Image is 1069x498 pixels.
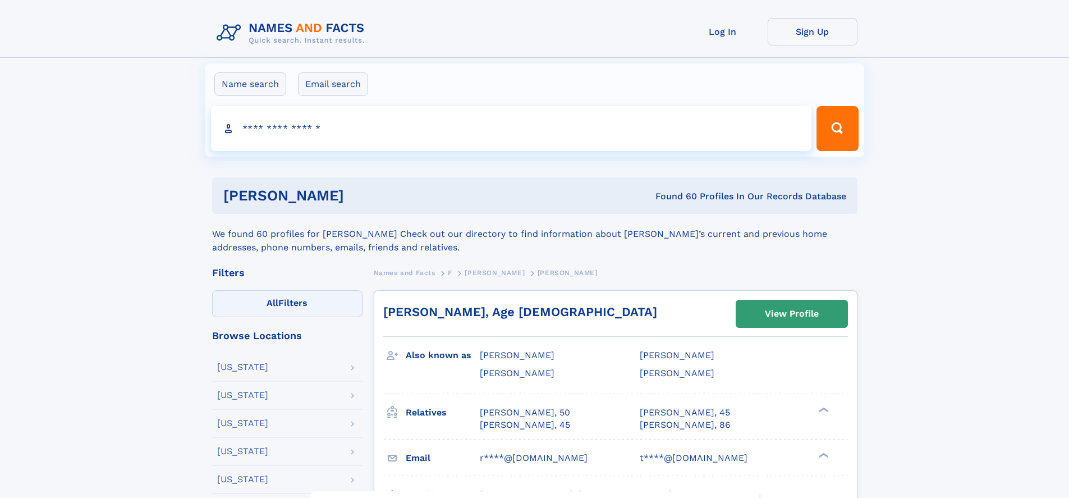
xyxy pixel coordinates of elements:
[816,106,858,151] button: Search Button
[406,403,480,422] h3: Relatives
[217,447,268,456] div: [US_STATE]
[217,363,268,372] div: [US_STATE]
[765,301,819,327] div: View Profile
[480,368,554,378] span: [PERSON_NAME]
[480,419,570,431] a: [PERSON_NAME], 45
[267,298,278,308] span: All
[538,269,598,277] span: [PERSON_NAME]
[448,266,452,280] a: F
[217,391,268,400] div: [US_STATE]
[211,106,812,151] input: search input
[448,269,452,277] span: F
[816,451,829,459] div: ❯
[678,18,768,45] a: Log In
[736,300,847,327] a: View Profile
[640,406,730,419] a: [PERSON_NAME], 45
[214,72,286,96] label: Name search
[374,266,435,280] a: Names and Facts
[640,350,714,360] span: [PERSON_NAME]
[217,419,268,428] div: [US_STATE]
[480,406,570,419] a: [PERSON_NAME], 50
[217,475,268,484] div: [US_STATE]
[465,266,525,280] a: [PERSON_NAME]
[768,18,857,45] a: Sign Up
[816,406,829,413] div: ❯
[212,214,857,254] div: We found 60 profiles for [PERSON_NAME] Check out our directory to find information about [PERSON_...
[383,305,657,319] a: [PERSON_NAME], Age [DEMOGRAPHIC_DATA]
[499,190,846,203] div: Found 60 Profiles In Our Records Database
[212,268,363,278] div: Filters
[480,350,554,360] span: [PERSON_NAME]
[212,331,363,341] div: Browse Locations
[406,449,480,468] h3: Email
[212,18,374,48] img: Logo Names and Facts
[298,72,368,96] label: Email search
[223,189,500,203] h1: [PERSON_NAME]
[406,346,480,365] h3: Also known as
[640,368,714,378] span: [PERSON_NAME]
[465,269,525,277] span: [PERSON_NAME]
[640,419,731,431] a: [PERSON_NAME], 86
[212,290,363,317] label: Filters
